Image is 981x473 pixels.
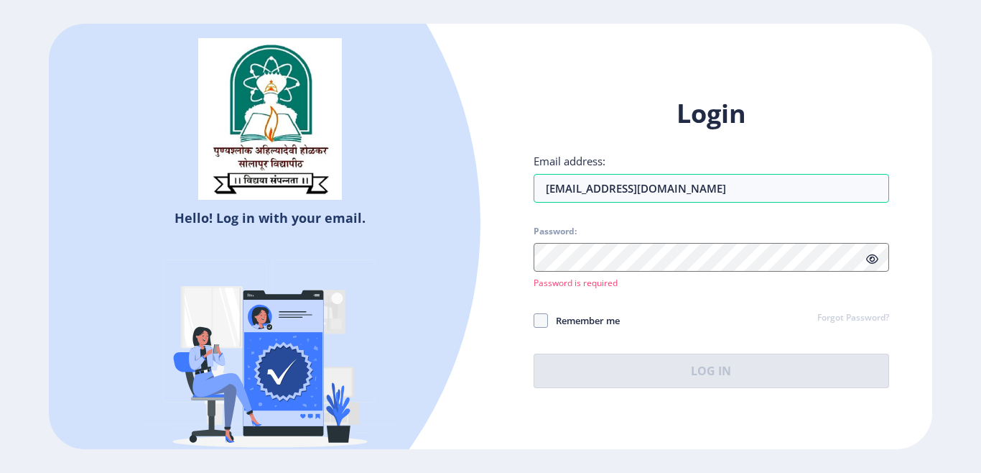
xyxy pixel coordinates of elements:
[534,96,889,131] h1: Login
[534,354,889,388] button: Log In
[198,38,342,201] img: sulogo.png
[534,277,618,289] span: Password is required
[534,154,605,168] label: Email address:
[817,312,889,325] a: Forgot Password?
[534,226,577,237] label: Password:
[534,174,889,203] input: Email address
[548,312,620,329] span: Remember me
